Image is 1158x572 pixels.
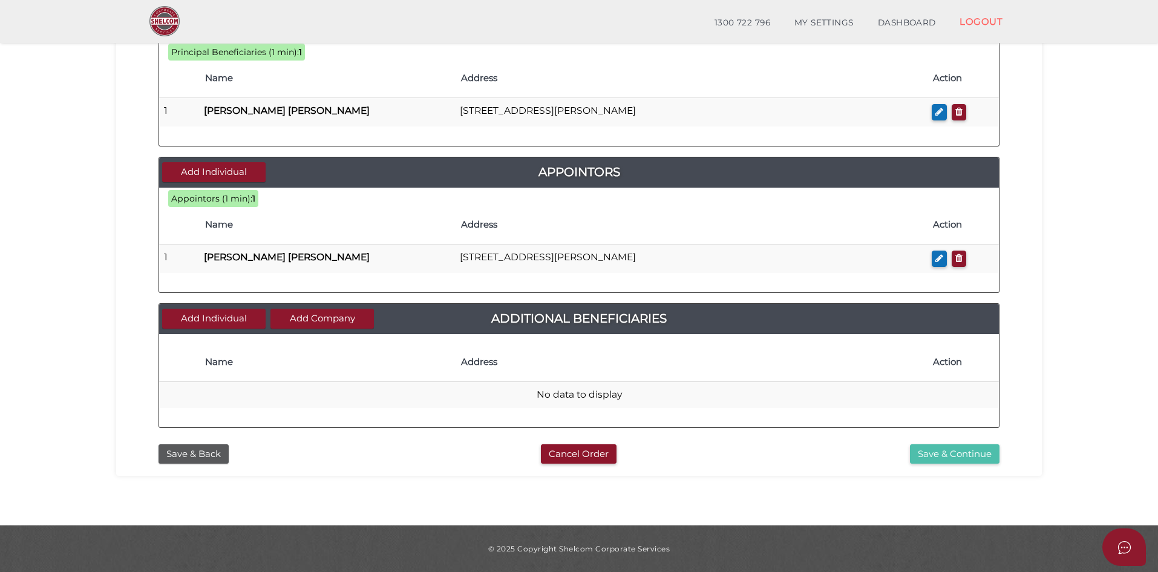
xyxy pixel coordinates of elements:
a: Appointors [159,162,999,182]
h4: Name [205,220,449,230]
a: 1300 722 796 [702,11,782,35]
b: [PERSON_NAME] [PERSON_NAME] [204,105,370,116]
td: 1 [159,98,199,127]
h4: Action [933,357,993,367]
b: 1 [299,47,302,58]
h4: Name [205,357,449,367]
button: Open asap [1102,528,1146,566]
b: [PERSON_NAME] [PERSON_NAME] [204,251,370,263]
h4: Action [933,73,993,84]
button: Save & Continue [910,444,999,464]
h4: Address [461,73,921,84]
a: LOGOUT [947,9,1015,34]
td: [STREET_ADDRESS][PERSON_NAME] [455,245,927,273]
h4: Name [205,73,449,84]
td: 1 [159,245,199,273]
a: Additional Beneficiaries [159,309,999,328]
a: DASHBOARD [866,11,948,35]
td: No data to display [159,382,999,408]
button: Add Company [270,309,374,329]
h4: Address [461,357,921,367]
button: Add Individual [162,309,266,329]
b: 1 [252,193,255,204]
td: [STREET_ADDRESS][PERSON_NAME] [455,98,927,127]
span: Appointors (1 min): [171,193,252,204]
button: Save & Back [159,444,229,464]
div: © 2025 Copyright Shelcom Corporate Services [125,544,1033,554]
button: Cancel Order [541,444,617,464]
h4: Address [461,220,921,230]
h4: Action [933,220,993,230]
a: MY SETTINGS [782,11,866,35]
button: Add Individual [162,162,266,182]
span: Principal Beneficiaries (1 min): [171,47,299,58]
